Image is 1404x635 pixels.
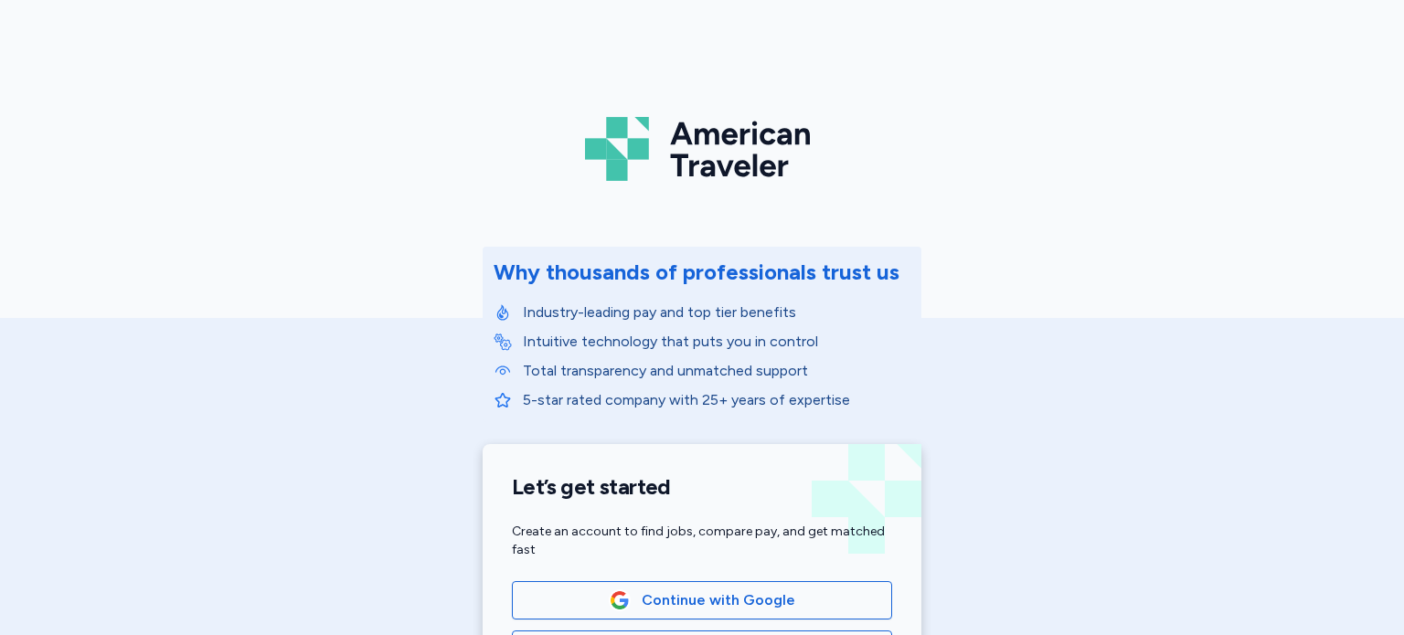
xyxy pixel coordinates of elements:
[642,589,795,611] span: Continue with Google
[523,360,910,382] p: Total transparency and unmatched support
[585,110,819,188] img: Logo
[523,331,910,353] p: Intuitive technology that puts you in control
[512,473,892,501] h1: Let’s get started
[523,389,910,411] p: 5-star rated company with 25+ years of expertise
[512,581,892,619] button: Google LogoContinue with Google
[494,258,899,287] div: Why thousands of professionals trust us
[512,523,892,559] div: Create an account to find jobs, compare pay, and get matched fast
[523,302,910,323] p: Industry-leading pay and top tier benefits
[610,590,630,610] img: Google Logo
